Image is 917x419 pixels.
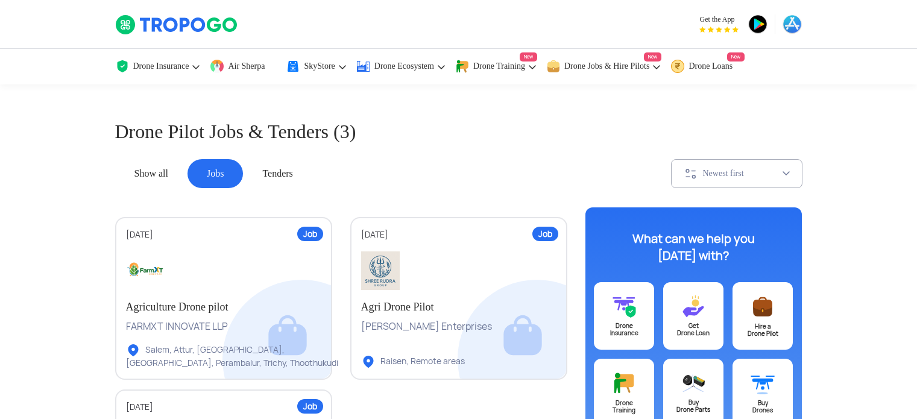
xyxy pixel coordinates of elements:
img: ic_playstore.png [748,14,767,34]
span: Get the App [699,14,739,24]
img: App Raking [699,27,739,33]
span: New [727,52,745,61]
div: Raisen, Remote areas [361,354,465,369]
h2: Agriculture Drone pilot [126,300,321,314]
div: What can we help you [DATE] with? [618,230,769,264]
img: ic_locationlist.svg [361,354,376,369]
div: Get Drone Loan [663,323,723,337]
span: Drone Ecosystem [374,61,434,71]
img: ic_appstore.png [783,14,802,34]
div: [DATE] [361,229,556,241]
a: Drone Insurance [115,49,201,84]
span: New [520,52,537,61]
a: Job[DATE]Agri Drone Pilot[PERSON_NAME] EnterprisesRaisen, Remote areas [350,217,567,380]
span: Drone Loans [689,61,733,71]
div: Job [297,227,323,241]
img: ic_droneparts@3x.svg [681,371,705,395]
div: Job [297,399,323,414]
div: [DATE] [126,402,321,413]
img: TropoGo Logo [115,14,239,35]
div: Tenders [243,159,312,188]
h1: Drone Pilot Jobs & Tenders (3) [115,118,802,145]
span: Drone Training [473,61,525,71]
a: Drone TrainingNew [455,49,537,84]
a: SkyStore [286,49,347,84]
div: Show all [115,159,187,188]
div: [DATE] [126,229,321,241]
span: Air Sherpa [228,61,265,71]
img: ic_locationlist.svg [126,343,140,358]
a: Drone LoansNew [670,49,745,84]
div: Buy Drones [733,400,793,414]
a: Hire aDrone Pilot [733,282,793,350]
img: logo1.jpg [126,251,165,290]
img: IMG_5394.png [361,251,400,290]
a: Drone Jobs & Hire PilotsNew [546,49,662,84]
div: Salem, Attur, [GEOGRAPHIC_DATA], [GEOGRAPHIC_DATA], Perambalur, Trichy, Thoothukudi [126,343,341,369]
img: ic_drone_insurance@3x.svg [612,294,636,318]
a: Drone Ecosystem [356,49,446,84]
img: ic_loans@3x.svg [681,294,705,318]
h2: Agri Drone Pilot [361,300,556,314]
div: Buy Drone Parts [663,399,723,414]
a: Job[DATE]Agriculture Drone pilotFARMXT INNOVATE LLPSalem, Attur, [GEOGRAPHIC_DATA], [GEOGRAPHIC_D... [115,217,332,380]
a: DroneInsurance [594,282,654,350]
span: SkyStore [304,61,335,71]
span: Drone Jobs & Hire Pilots [564,61,650,71]
div: Hire a Drone Pilot [733,323,793,338]
div: Jobs [187,159,243,188]
button: Newest first [671,159,802,188]
div: Drone Training [594,400,654,414]
img: ic_training@3x.svg [612,371,636,395]
span: New [644,52,661,61]
img: ic_buydrone@3x.svg [751,371,775,395]
div: FARMXT INNOVATE LLP [126,320,321,333]
div: [PERSON_NAME] Enterprises [361,320,556,333]
div: Job [532,227,558,241]
span: Drone Insurance [133,61,189,71]
a: GetDrone Loan [663,282,723,350]
img: ic_postajob@3x.svg [751,294,775,319]
a: Air Sherpa [210,49,277,84]
div: Drone Insurance [594,323,654,337]
div: Newest first [703,168,781,179]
